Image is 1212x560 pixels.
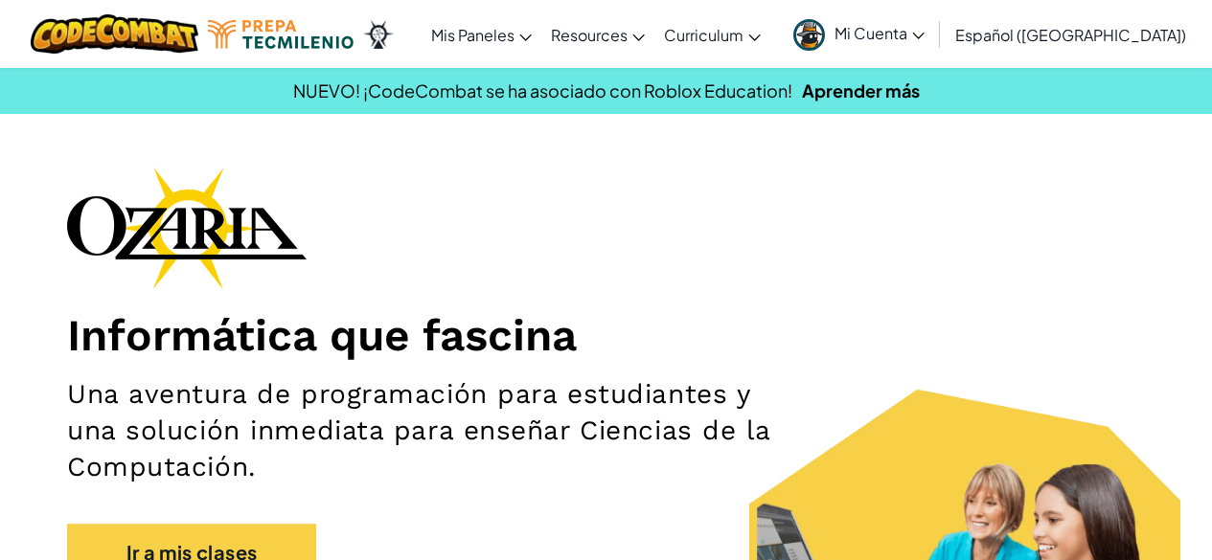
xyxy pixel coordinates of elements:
[946,9,1196,60] a: Español ([GEOGRAPHIC_DATA])
[422,9,541,60] a: Mis Paneles
[431,25,515,45] span: Mis Paneles
[664,25,743,45] span: Curriculum
[363,20,394,49] img: Ozaria
[208,20,354,49] img: Tecmilenio logo
[31,14,198,54] img: CodeCombat logo
[541,9,654,60] a: Resources
[551,25,628,45] span: Resources
[784,4,934,64] a: Mi Cuenta
[793,19,825,51] img: avatar
[67,376,789,485] h2: Una aventura de programación para estudiantes y una solución inmediata para enseñar Ciencias de l...
[955,25,1186,45] span: Español ([GEOGRAPHIC_DATA])
[654,9,770,60] a: Curriculum
[67,308,1145,362] h1: Informática que fascina
[293,79,792,101] span: NUEVO! ¡CodeCombat se ha asociado con Roblox Education!
[802,79,920,101] a: Aprender más
[835,23,925,43] span: Mi Cuenta
[67,167,307,289] img: Ozaria branding logo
